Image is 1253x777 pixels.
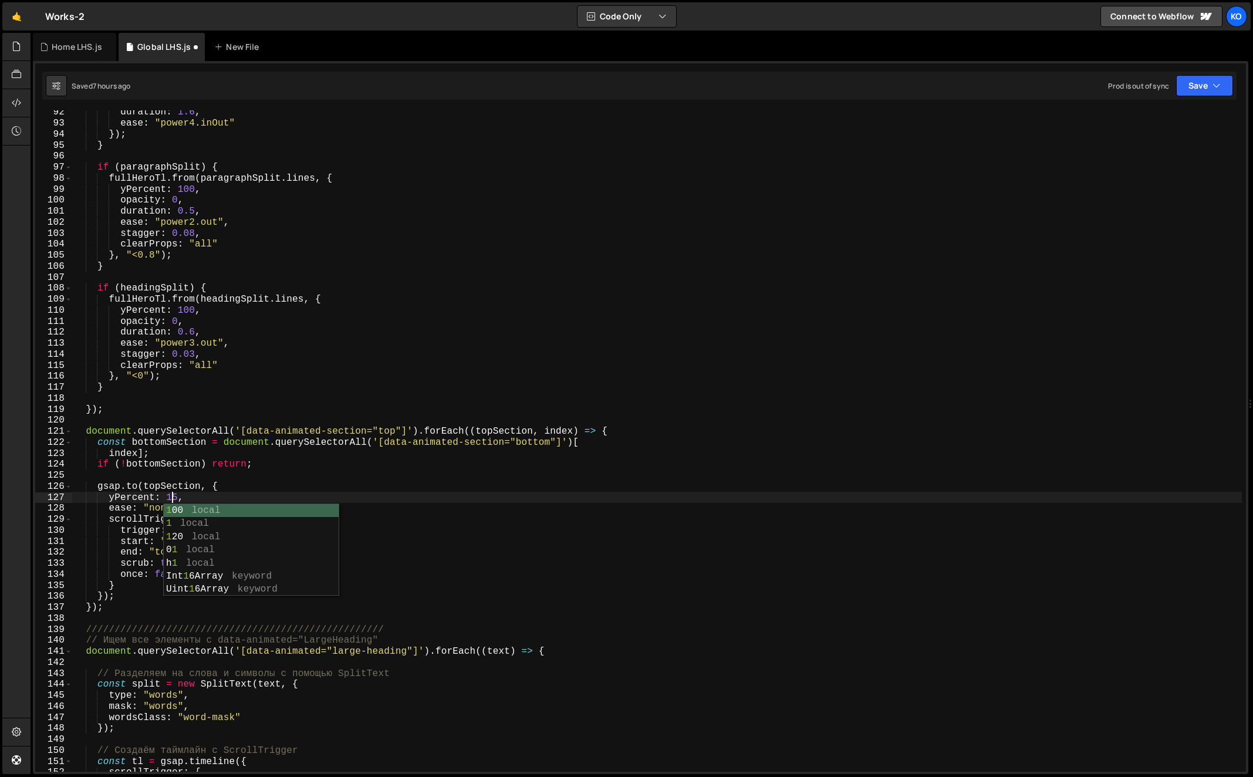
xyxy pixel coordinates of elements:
[35,261,72,272] div: 106
[35,195,72,206] div: 100
[35,206,72,217] div: 101
[35,184,72,195] div: 99
[35,734,72,745] div: 149
[35,382,72,393] div: 117
[35,250,72,261] div: 105
[35,635,72,646] div: 140
[35,514,72,525] div: 129
[35,415,72,426] div: 120
[35,756,72,768] div: 151
[72,81,131,91] div: Saved
[35,690,72,701] div: 145
[35,426,72,437] div: 121
[35,338,72,349] div: 113
[214,41,264,53] div: New File
[2,2,31,31] a: 🤙
[137,41,191,53] div: Global LHS.js
[35,316,72,327] div: 111
[35,679,72,690] div: 144
[35,745,72,756] div: 150
[35,173,72,184] div: 98
[35,393,72,404] div: 118
[35,129,72,140] div: 94
[35,107,72,118] div: 92
[35,151,72,162] div: 96
[93,81,131,91] div: 7 hours ago
[35,580,72,592] div: 135
[52,41,102,53] div: Home LHS.js
[35,591,72,602] div: 136
[1176,75,1233,96] button: Save
[35,217,72,228] div: 102
[35,118,72,129] div: 93
[35,503,72,514] div: 128
[35,558,72,569] div: 133
[35,668,72,680] div: 143
[35,646,72,657] div: 141
[1100,6,1222,27] a: Connect to Webflow
[35,569,72,580] div: 134
[35,228,72,239] div: 103
[35,448,72,460] div: 123
[35,481,72,492] div: 126
[45,9,85,23] div: Works-2
[35,239,72,250] div: 104
[35,712,72,724] div: 147
[35,701,72,712] div: 146
[35,459,72,470] div: 124
[35,294,72,305] div: 109
[1108,81,1169,91] div: Prod is out of sync
[35,624,72,636] div: 139
[35,470,72,481] div: 125
[35,162,72,173] div: 97
[35,327,72,338] div: 112
[35,140,72,151] div: 95
[35,613,72,624] div: 138
[35,547,72,558] div: 132
[35,272,72,283] div: 107
[35,371,72,382] div: 116
[1226,6,1247,27] a: Ko
[35,437,72,448] div: 122
[35,723,72,734] div: 148
[35,283,72,294] div: 108
[35,305,72,316] div: 110
[35,360,72,371] div: 115
[35,492,72,504] div: 127
[35,404,72,415] div: 119
[35,525,72,536] div: 130
[35,536,72,548] div: 131
[35,602,72,613] div: 137
[35,349,72,360] div: 114
[35,657,72,668] div: 142
[577,6,676,27] button: Code Only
